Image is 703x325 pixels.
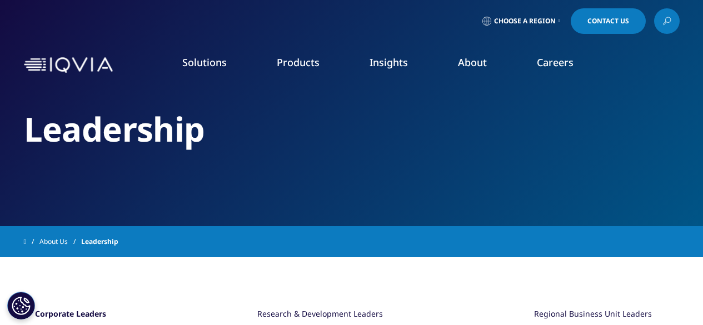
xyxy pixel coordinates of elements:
span: Choose a Region [494,17,556,26]
a: Insights [370,56,408,69]
a: Contact Us [571,8,646,34]
a: Careers [537,56,574,69]
a: About Us [39,232,81,252]
nav: Primary [117,39,680,91]
span: Leadership [81,232,118,252]
a: Products [277,56,320,69]
a: Solutions [182,56,227,69]
span: Contact Us [587,18,629,24]
img: IQVIA Healthcare Information Technology and Pharma Clinical Research Company [24,57,113,73]
h2: Leadership [24,108,680,150]
a: About [458,56,487,69]
button: Cookie Settings [7,292,35,319]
